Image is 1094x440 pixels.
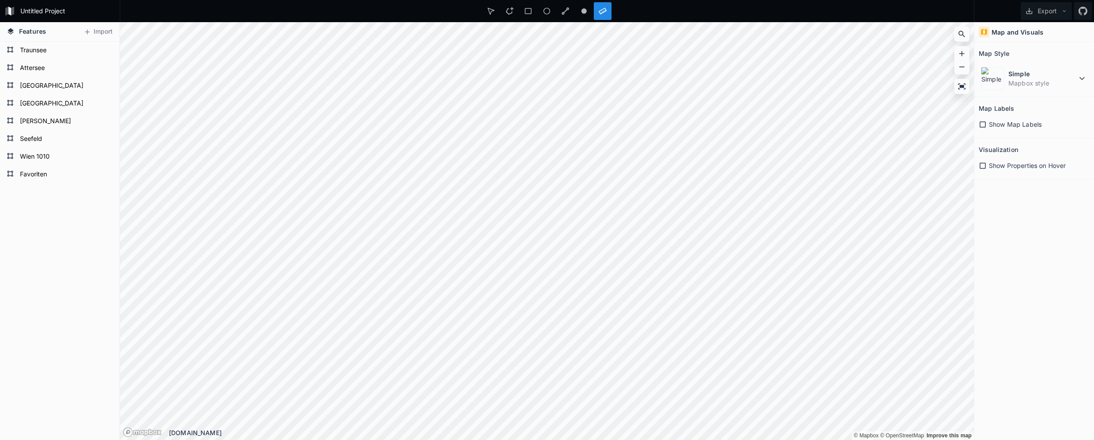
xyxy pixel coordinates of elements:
[989,120,1042,129] span: Show Map Labels
[979,101,1014,115] h2: Map Labels
[981,67,1004,90] img: Simple
[1008,78,1077,88] dd: Mapbox style
[979,143,1018,156] h2: Visualization
[854,432,878,439] a: Mapbox
[1008,69,1077,78] dt: Simple
[992,27,1043,37] h4: Map and Visuals
[880,432,924,439] a: OpenStreetMap
[926,432,972,439] a: Map feedback
[979,47,1009,60] h2: Map Style
[1021,2,1072,20] button: Export
[989,161,1066,170] span: Show Properties on Hover
[169,428,974,437] div: [DOMAIN_NAME]
[79,25,117,39] button: Import
[123,427,162,437] a: Mapbox logo
[19,27,46,36] span: Features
